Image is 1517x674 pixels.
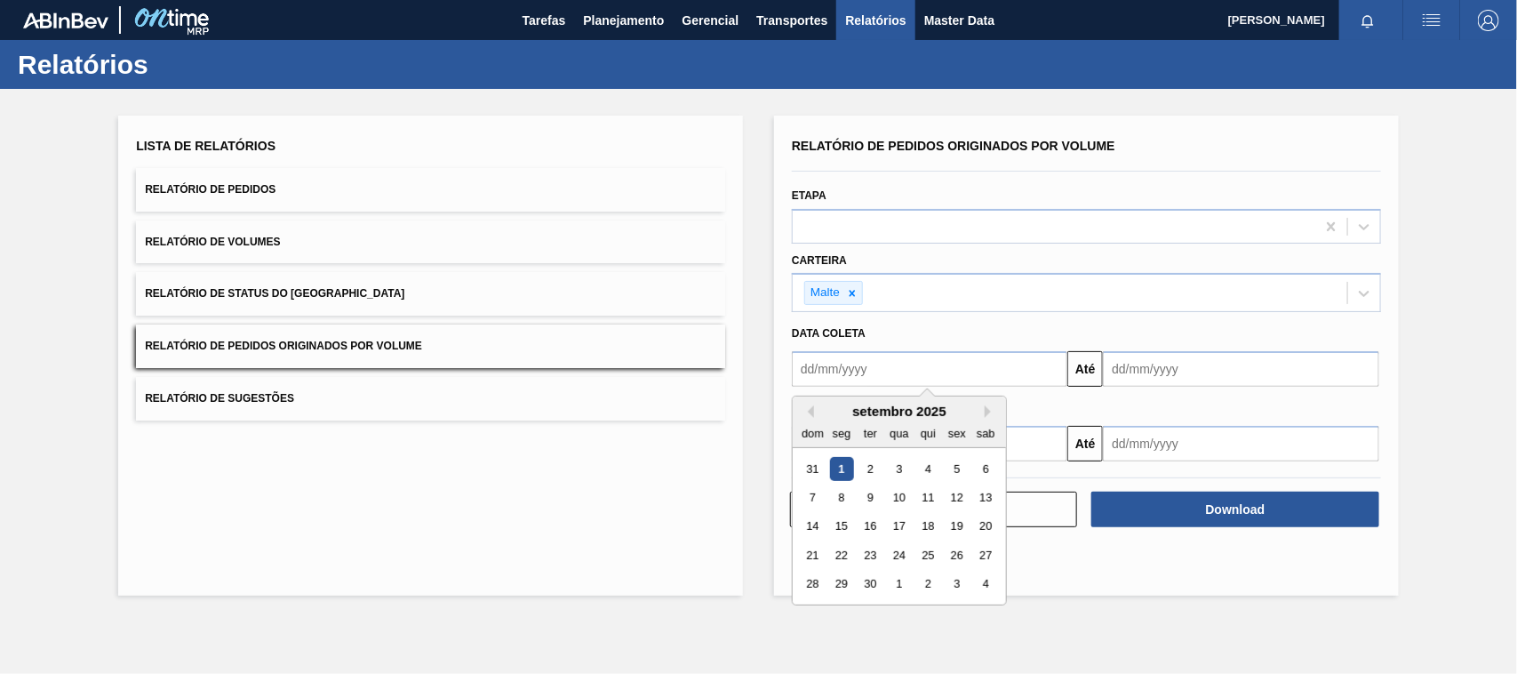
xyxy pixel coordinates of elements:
[1067,351,1103,387] button: Até
[136,139,275,153] span: Lista de Relatórios
[136,168,725,212] button: Relatório de Pedidos
[830,421,854,445] div: seg
[793,404,1006,419] div: setembro 2025
[801,515,825,539] div: Choose domingo, 14 de setembro de 2025
[792,351,1067,387] input: dd/mm/yyyy
[916,485,940,510] div: Choose quinta-feira, 11 de setembro de 2025
[145,287,404,300] span: Relatório de Status do [GEOGRAPHIC_DATA]
[945,573,969,597] div: Choose sexta-feira, 3 de outubro de 2025
[136,377,725,421] button: Relatório de Sugestões
[916,573,940,597] div: Choose quinta-feira, 2 de outubro de 2025
[1478,10,1499,31] img: Logout
[801,573,825,597] div: Choose domingo, 28 de setembro de 2025
[792,327,866,340] span: Data coleta
[792,139,1115,153] span: Relatório de Pedidos Originados por Volume
[974,457,998,481] div: Choose sábado, 6 de setembro de 2025
[887,573,911,597] div: Choose quarta-feira, 1 de outubro de 2025
[830,457,854,481] div: Choose segunda-feira, 1 de setembro de 2025
[145,236,280,248] span: Relatório de Volumes
[858,457,882,481] div: Choose terça-feira, 2 de setembro de 2025
[136,325,725,368] button: Relatório de Pedidos Originados por Volume
[523,10,566,31] span: Tarefas
[1091,492,1378,527] button: Download
[974,573,998,597] div: Choose sábado, 4 de outubro de 2025
[23,12,108,28] img: TNhmsLtSVTkK8tSr43FrP2fwEKptu5GPRR3wAAAABJRU5ErkJggg==
[136,221,725,264] button: Relatório de Volumes
[830,573,854,597] div: Choose segunda-feira, 29 de setembro de 2025
[801,421,825,445] div: dom
[924,10,994,31] span: Master Data
[802,405,814,418] button: Previous Month
[858,543,882,567] div: Choose terça-feira, 23 de setembro de 2025
[801,457,825,481] div: Choose domingo, 31 de agosto de 2025
[858,421,882,445] div: ter
[887,485,911,510] div: Choose quarta-feira, 10 de setembro de 2025
[985,405,997,418] button: Next Month
[858,573,882,597] div: Choose terça-feira, 30 de setembro de 2025
[887,515,911,539] div: Choose quarta-feira, 17 de setembro de 2025
[974,543,998,567] div: Choose sábado, 27 de setembro de 2025
[945,457,969,481] div: Choose sexta-feira, 5 de setembro de 2025
[1339,8,1396,33] button: Notificações
[18,54,333,75] h1: Relatórios
[136,272,725,316] button: Relatório de Status do [GEOGRAPHIC_DATA]
[974,515,998,539] div: Choose sábado, 20 de setembro de 2025
[145,183,275,196] span: Relatório de Pedidos
[830,485,854,510] div: Choose segunda-feira, 8 de setembro de 2025
[858,515,882,539] div: Choose terça-feira, 16 de setembro de 2025
[916,515,940,539] div: Choose quinta-feira, 18 de setembro de 2025
[1103,426,1378,461] input: dd/mm/yyyy
[845,10,906,31] span: Relatórios
[945,543,969,567] div: Choose sexta-feira, 26 de setembro de 2025
[145,340,422,352] span: Relatório de Pedidos Originados por Volume
[756,10,827,31] span: Transportes
[916,457,940,481] div: Choose quinta-feira, 4 de setembro de 2025
[583,10,664,31] span: Planejamento
[887,543,911,567] div: Choose quarta-feira, 24 de setembro de 2025
[792,189,826,202] label: Etapa
[887,457,911,481] div: Choose quarta-feira, 3 de setembro de 2025
[801,485,825,510] div: Choose domingo, 7 de setembro de 2025
[945,485,969,510] div: Choose sexta-feira, 12 de setembro de 2025
[1103,351,1378,387] input: dd/mm/yyyy
[916,421,940,445] div: qui
[801,543,825,567] div: Choose domingo, 21 de setembro de 2025
[1067,426,1103,461] button: Até
[683,10,739,31] span: Gerencial
[792,254,847,267] label: Carteira
[945,515,969,539] div: Choose sexta-feira, 19 de setembro de 2025
[858,485,882,510] div: Choose terça-feira, 9 de setembro de 2025
[830,543,854,567] div: Choose segunda-feira, 22 de setembro de 2025
[887,421,911,445] div: qua
[1421,10,1442,31] img: userActions
[830,515,854,539] div: Choose segunda-feira, 15 de setembro de 2025
[974,421,998,445] div: sab
[945,421,969,445] div: sex
[145,392,294,405] span: Relatório de Sugestões
[798,454,1000,598] div: month 2025-09
[916,543,940,567] div: Choose quinta-feira, 25 de setembro de 2025
[974,485,998,510] div: Choose sábado, 13 de setembro de 2025
[805,282,842,304] div: Malte
[790,492,1077,527] button: Limpar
